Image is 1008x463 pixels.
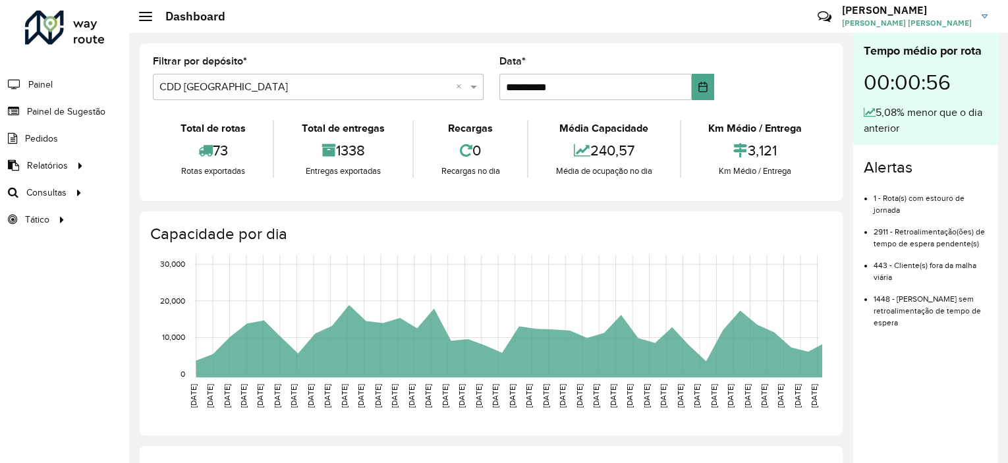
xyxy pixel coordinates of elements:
[532,136,676,165] div: 240,57
[407,384,416,408] text: [DATE]
[25,213,49,227] span: Tático
[692,384,701,408] text: [DATE]
[864,60,988,105] div: 00:00:56
[874,283,988,329] li: 1448 - [PERSON_NAME] sem retroalimentação de tempo de espera
[874,182,988,216] li: 1 - Rota(s) com estouro de jornada
[156,165,269,178] div: Rotas exportadas
[499,53,526,69] label: Data
[424,384,432,408] text: [DATE]
[441,384,449,408] text: [DATE]
[277,121,408,136] div: Total de entregas
[277,165,408,178] div: Entregas exportadas
[659,384,667,408] text: [DATE]
[181,369,185,378] text: 0
[776,384,785,408] text: [DATE]
[558,384,567,408] text: [DATE]
[417,165,524,178] div: Recargas no dia
[864,158,988,177] h4: Alertas
[256,384,264,408] text: [DATE]
[685,121,826,136] div: Km Médio / Entrega
[356,384,365,408] text: [DATE]
[156,136,269,165] div: 73
[592,384,600,408] text: [DATE]
[532,165,676,178] div: Média de ocupação no dia
[874,250,988,283] li: 443 - Cliente(s) fora da malha viária
[609,384,617,408] text: [DATE]
[390,384,399,408] text: [DATE]
[685,136,826,165] div: 3,121
[239,384,248,408] text: [DATE]
[456,79,467,95] span: Clear all
[508,384,517,408] text: [DATE]
[417,136,524,165] div: 0
[277,136,408,165] div: 1338
[743,384,752,408] text: [DATE]
[153,53,247,69] label: Filtrar por depósito
[152,9,225,24] h2: Dashboard
[760,384,768,408] text: [DATE]
[160,259,185,268] text: 30,000
[542,384,550,408] text: [DATE]
[160,296,185,305] text: 20,000
[417,121,524,136] div: Recargas
[726,384,735,408] text: [DATE]
[306,384,315,408] text: [DATE]
[273,384,281,408] text: [DATE]
[491,384,499,408] text: [DATE]
[676,384,685,408] text: [DATE]
[156,121,269,136] div: Total de rotas
[524,384,533,408] text: [DATE]
[532,121,676,136] div: Média Capacidade
[874,216,988,250] li: 2911 - Retroalimentação(ões) de tempo de espera pendente(s)
[223,384,231,408] text: [DATE]
[27,159,68,173] span: Relatórios
[474,384,483,408] text: [DATE]
[189,384,198,408] text: [DATE]
[206,384,214,408] text: [DATE]
[374,384,382,408] text: [DATE]
[810,384,818,408] text: [DATE]
[323,384,331,408] text: [DATE]
[864,42,988,60] div: Tempo médio por rota
[685,165,826,178] div: Km Médio / Entrega
[289,384,298,408] text: [DATE]
[457,384,466,408] text: [DATE]
[864,105,988,136] div: 5,08% menor que o dia anterior
[642,384,651,408] text: [DATE]
[575,384,584,408] text: [DATE]
[28,78,53,92] span: Painel
[25,132,58,146] span: Pedidos
[842,17,972,29] span: [PERSON_NAME] [PERSON_NAME]
[692,74,714,100] button: Choose Date
[625,384,634,408] text: [DATE]
[162,333,185,342] text: 10,000
[150,225,829,244] h4: Capacidade por dia
[793,384,802,408] text: [DATE]
[842,4,972,16] h3: [PERSON_NAME]
[26,186,67,200] span: Consultas
[340,384,349,408] text: [DATE]
[810,3,839,31] a: Contato Rápido
[27,105,105,119] span: Painel de Sugestão
[710,384,718,408] text: [DATE]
